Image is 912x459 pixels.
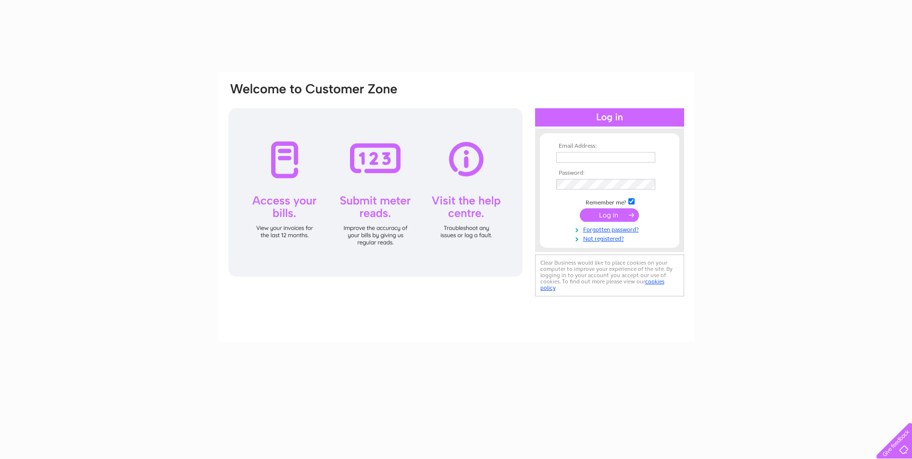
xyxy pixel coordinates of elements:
[580,208,639,222] input: Submit
[554,197,665,206] td: Remember me?
[554,143,665,150] th: Email Address:
[540,278,664,291] a: cookies policy
[535,255,684,296] div: Clear Business would like to place cookies on your computer to improve your experience of the sit...
[556,233,665,242] a: Not registered?
[554,170,665,177] th: Password:
[556,224,665,233] a: Forgotten password?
